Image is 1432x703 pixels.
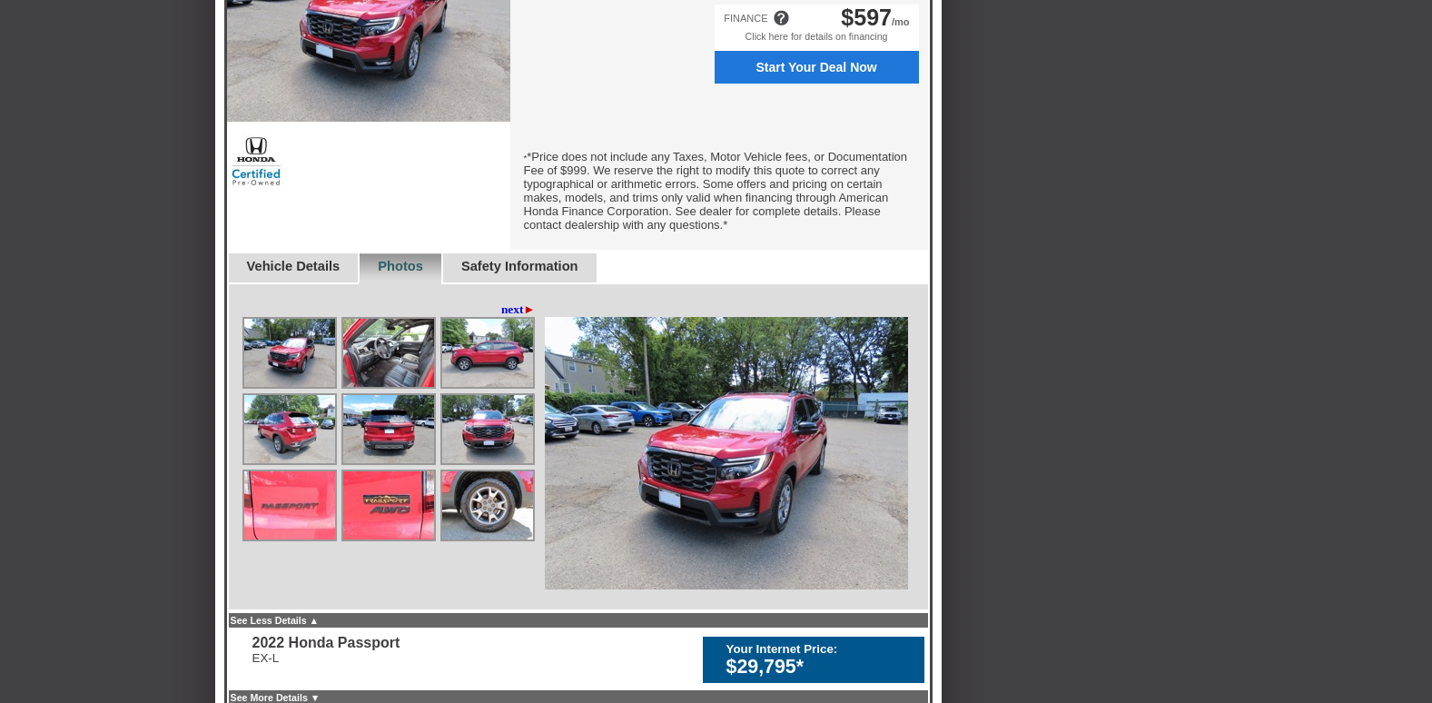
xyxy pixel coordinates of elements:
img: Image.aspx [442,471,533,540]
span: Start Your Deal Now [725,60,909,74]
span: ► [523,302,535,316]
div: /mo [841,5,909,31]
a: See Less Details ▲ [231,615,320,626]
div: FINANCE [724,13,767,24]
font: *Price does not include any Taxes, Motor Vehicle fees, or Documentation Fee of $999. We reserve t... [524,150,908,232]
img: Image.aspx [244,395,335,463]
img: Image.aspx [442,395,533,463]
img: Image.aspx [343,471,434,540]
a: Photos [378,259,423,273]
div: Click here for details on financing [715,31,919,51]
div: EX-L [252,651,400,665]
img: Image.aspx [343,319,434,387]
img: Image.aspx [343,395,434,463]
a: Vehicle Details [247,259,341,273]
span: $597 [841,5,892,30]
a: next► [501,302,536,317]
img: Image.aspx [545,317,908,589]
div: Your Internet Price: [726,642,915,656]
a: Safety Information [461,259,578,273]
img: Certified Pre-Owned Honda [227,134,286,188]
img: Image.aspx [244,319,335,387]
img: Image.aspx [244,471,335,540]
a: See More Details ▼ [231,692,321,703]
img: Image.aspx [442,319,533,387]
div: 2022 Honda Passport [252,635,400,651]
div: $29,795* [726,656,915,678]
